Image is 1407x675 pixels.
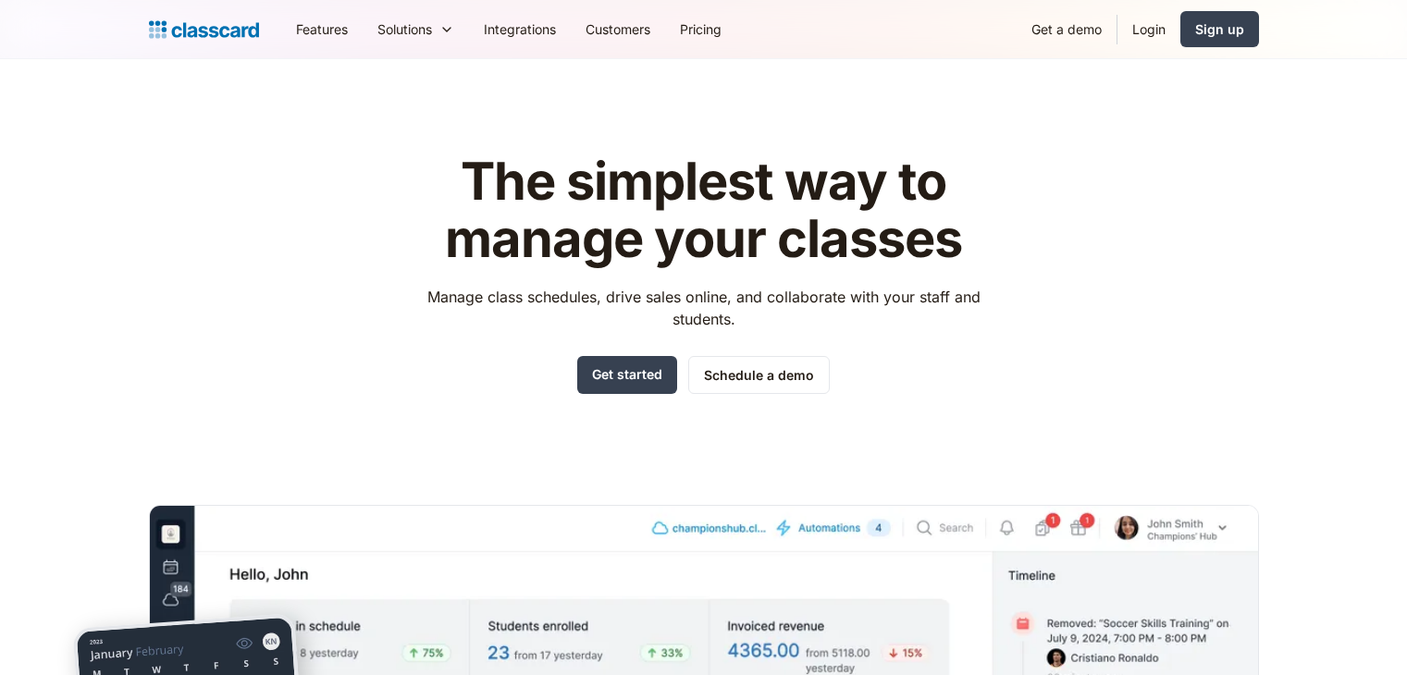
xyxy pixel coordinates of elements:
[377,19,432,39] div: Solutions
[410,286,997,330] p: Manage class schedules, drive sales online, and collaborate with your staff and students.
[665,8,736,50] a: Pricing
[363,8,469,50] div: Solutions
[281,8,363,50] a: Features
[1180,11,1259,47] a: Sign up
[577,356,677,394] a: Get started
[1017,8,1117,50] a: Get a demo
[469,8,571,50] a: Integrations
[149,17,259,43] a: home
[571,8,665,50] a: Customers
[1195,19,1244,39] div: Sign up
[688,356,830,394] a: Schedule a demo
[1117,8,1180,50] a: Login
[410,153,997,267] h1: The simplest way to manage your classes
